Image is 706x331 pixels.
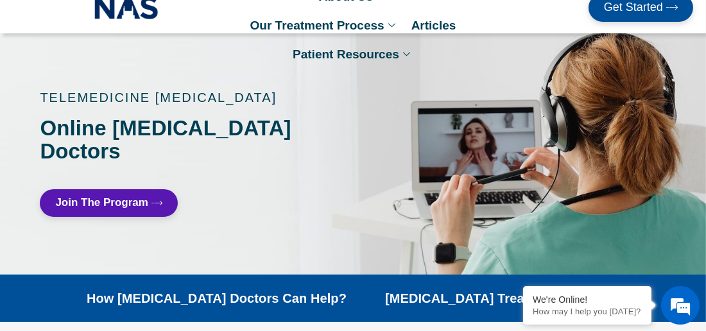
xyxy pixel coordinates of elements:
a: Join The Program [40,189,178,217]
p: How may I help you today? [533,307,642,316]
h1: Online [MEDICAL_DATA] Doctors [40,117,330,164]
p: TELEMEDICINE [MEDICAL_DATA] [40,91,330,104]
span: Get Started [604,1,663,14]
a: Patient Resources [286,40,420,69]
span: Join The Program [55,197,148,209]
a: Articles [405,11,463,40]
a: [MEDICAL_DATA] Treatment Process [385,291,614,306]
a: Our Treatment Process [244,11,405,40]
a: How [MEDICAL_DATA] Doctors Can Help? [87,291,347,306]
div: We're Online! [533,294,642,305]
div: Click here to Join Suboxone Treatment Program with our Top Rated Online Suboxone Doctors [40,189,330,217]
